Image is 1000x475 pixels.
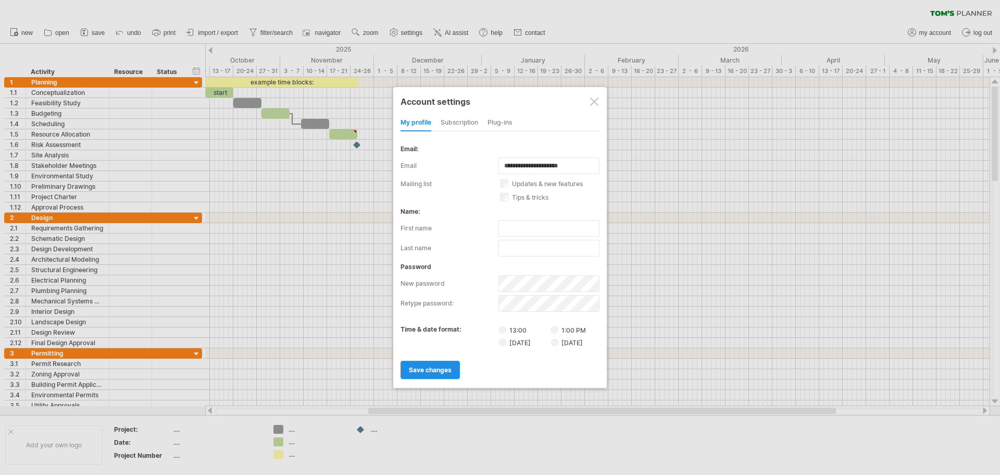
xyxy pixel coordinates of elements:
[401,145,599,153] div: email:
[551,326,586,334] label: 1:00 PM
[401,92,599,111] div: Account settings
[499,326,506,334] input: 13:00
[499,338,549,347] label: [DATE]
[401,295,498,312] label: retype password:
[401,275,498,292] label: new password
[551,339,583,347] label: [DATE]
[401,263,599,271] div: password
[401,361,460,379] a: save changes
[401,208,599,215] div: name:
[401,180,500,188] label: mailing list
[401,115,431,131] div: my profile
[401,220,498,237] label: first name
[499,339,506,346] input: [DATE]
[488,115,512,131] div: Plug-ins
[401,240,498,257] label: last name
[409,366,452,374] span: save changes
[500,180,611,188] label: updates & new features
[401,157,498,174] label: email
[401,325,461,333] label: time & date format:
[551,339,558,346] input: [DATE]
[441,115,478,131] div: subscription
[551,326,558,334] input: 1:00 PM
[499,325,549,334] label: 13:00
[500,193,611,201] label: tips & tricks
